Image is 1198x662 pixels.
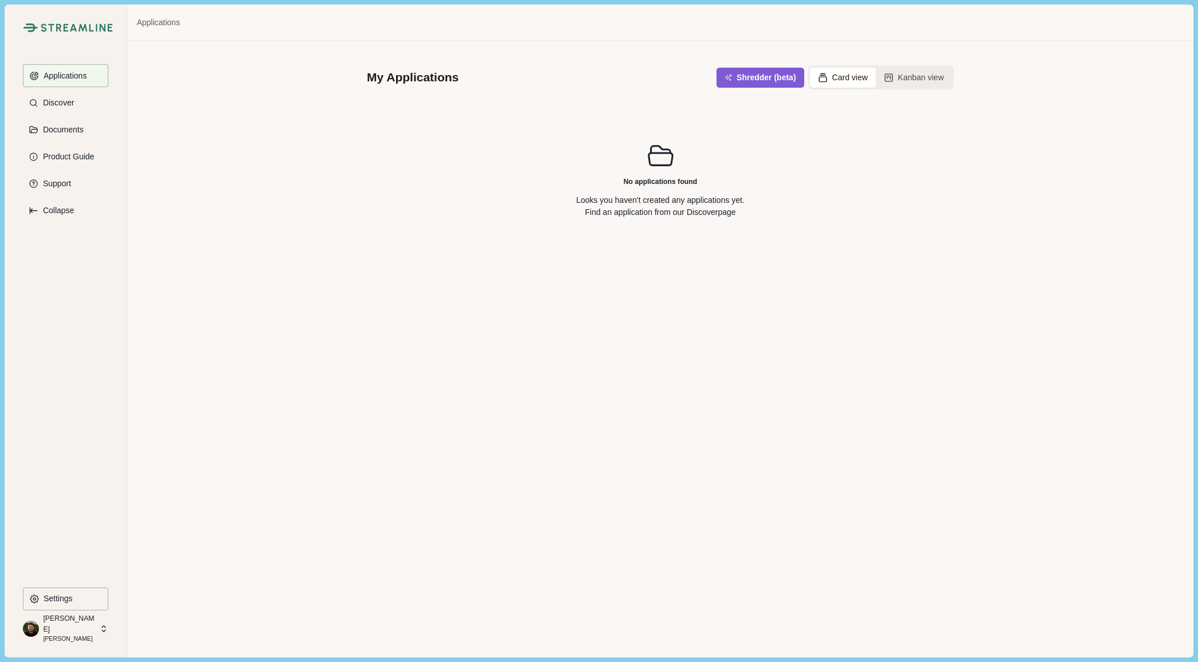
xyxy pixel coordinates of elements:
[39,152,95,162] p: Product Guide
[23,587,108,614] a: Settings
[23,64,108,87] button: Applications
[136,17,180,29] a: Applications
[23,118,108,141] button: Documents
[717,68,804,88] button: Shredder (beta)
[39,179,71,189] p: Support
[43,634,96,644] p: [PERSON_NAME]
[39,98,74,108] p: Discover
[624,178,698,186] h2: No applications found
[39,125,84,135] p: Documents
[367,69,459,85] div: My Applications
[41,23,113,32] img: Streamline Climate Logo
[23,23,108,32] a: Streamline Climate LogoStreamline Climate Logo
[40,71,87,81] p: Applications
[687,207,718,217] a: Discover
[43,613,96,634] p: [PERSON_NAME]
[23,587,108,610] button: Settings
[23,145,108,168] button: Product Guide
[876,68,952,88] button: Kanban view
[23,23,37,32] img: Streamline Climate Logo
[40,594,73,604] p: Settings
[810,68,876,88] button: Card view
[576,194,745,218] p: Looks you haven't created any applications yet. Find an application from our page
[23,91,108,114] button: Discover
[39,206,74,216] p: Collapse
[23,621,39,637] img: profile picture
[23,199,108,222] button: Expand
[23,172,108,195] button: Support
